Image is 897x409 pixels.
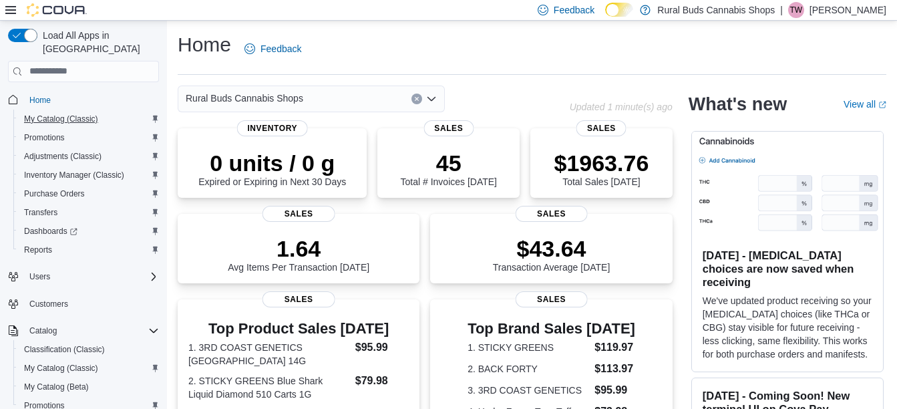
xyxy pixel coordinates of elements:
p: | [780,2,783,18]
span: Feedback [554,3,594,17]
button: My Catalog (Classic) [13,110,164,128]
span: Dashboards [24,226,77,237]
p: Rural Buds Cannabis Shops [657,2,775,18]
a: My Catalog (Classic) [19,360,104,376]
a: Dashboards [13,222,164,241]
button: Transfers [13,203,164,222]
span: Sales [262,291,335,307]
span: Purchase Orders [19,186,159,202]
span: My Catalog (Classic) [19,111,159,127]
a: Transfers [19,204,63,221]
img: Cova [27,3,87,17]
span: Classification (Classic) [19,342,159,358]
span: My Catalog (Beta) [24,382,89,392]
a: Inventory Manager (Classic) [19,167,130,183]
span: Reports [19,242,159,258]
span: Sales [515,291,588,307]
a: Reports [19,242,57,258]
span: Transfers [24,207,57,218]
p: We've updated product receiving so your [MEDICAL_DATA] choices (like THCa or CBG) stay visible fo... [703,294,872,361]
button: Clear input [411,94,422,104]
a: Dashboards [19,223,83,239]
span: Transfers [19,204,159,221]
span: Sales [423,120,474,136]
p: 1.64 [228,235,369,262]
button: Customers [3,294,164,313]
div: Total Sales [DATE] [554,150,649,187]
p: $43.64 [493,235,610,262]
span: Inventory Manager (Classic) [24,170,124,180]
button: Home [3,90,164,110]
span: Dashboards [19,223,159,239]
dd: $119.97 [594,339,635,356]
h3: [DATE] - [MEDICAL_DATA] choices are now saved when receiving [703,249,872,289]
button: Catalog [24,323,62,339]
span: Purchase Orders [24,188,85,199]
span: Feedback [260,42,301,55]
span: Sales [262,206,335,222]
dt: 2. STICKY GREENS Blue Shark Liquid Diamond 510 Carts 1G [188,374,350,401]
p: 0 units / 0 g [198,150,346,176]
span: Rural Buds Cannabis Shops [186,90,303,106]
span: Catalog [24,323,159,339]
p: Updated 1 minute(s) ago [570,102,673,112]
span: Sales [576,120,626,136]
svg: External link [878,101,886,109]
span: Load All Apps in [GEOGRAPHIC_DATA] [37,29,159,55]
button: Inventory Manager (Classic) [13,166,164,184]
a: Feedback [239,35,307,62]
span: Adjustments (Classic) [24,151,102,162]
h1: Home [178,31,231,58]
div: Total # Invoices [DATE] [401,150,497,187]
span: Users [29,271,50,282]
dd: $79.98 [355,373,409,389]
button: My Catalog (Classic) [13,359,164,378]
span: My Catalog (Beta) [19,379,159,395]
div: Transaction Average [DATE] [493,235,610,273]
div: Expired or Expiring in Next 30 Days [198,150,346,187]
a: Customers [24,296,73,312]
input: Dark Mode [605,3,633,17]
h3: Top Brand Sales [DATE] [468,321,635,337]
span: Classification (Classic) [24,344,105,355]
dt: 3. 3RD COAST GENETICS [468,384,589,397]
span: Home [29,95,51,106]
button: Promotions [13,128,164,147]
dd: $95.99 [594,382,635,398]
span: Sales [515,206,588,222]
div: Tianna Wanders [788,2,804,18]
a: My Catalog (Classic) [19,111,104,127]
button: Users [24,269,55,285]
dt: 1. STICKY GREENS [468,341,589,354]
p: 45 [401,150,497,176]
button: Catalog [3,321,164,340]
span: Customers [24,295,159,312]
button: Users [3,267,164,286]
span: Promotions [24,132,65,143]
a: Promotions [19,130,70,146]
button: My Catalog (Beta) [13,378,164,396]
a: My Catalog (Beta) [19,379,94,395]
span: TW [790,2,803,18]
dd: $95.99 [355,339,409,356]
a: Home [24,92,56,108]
span: Home [24,92,159,108]
span: Inventory [236,120,308,136]
button: Open list of options [426,94,437,104]
button: Adjustments (Classic) [13,147,164,166]
dd: $113.97 [594,361,635,377]
span: Adjustments (Classic) [19,148,159,164]
span: My Catalog (Classic) [24,363,98,374]
span: My Catalog (Classic) [19,360,159,376]
a: Purchase Orders [19,186,90,202]
span: Catalog [29,325,57,336]
p: [PERSON_NAME] [810,2,886,18]
h3: Top Product Sales [DATE] [188,321,409,337]
h2: What's new [689,94,787,115]
button: Classification (Classic) [13,340,164,359]
span: Reports [24,245,52,255]
a: View allExternal link [844,99,886,110]
button: Reports [13,241,164,259]
a: Adjustments (Classic) [19,148,107,164]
